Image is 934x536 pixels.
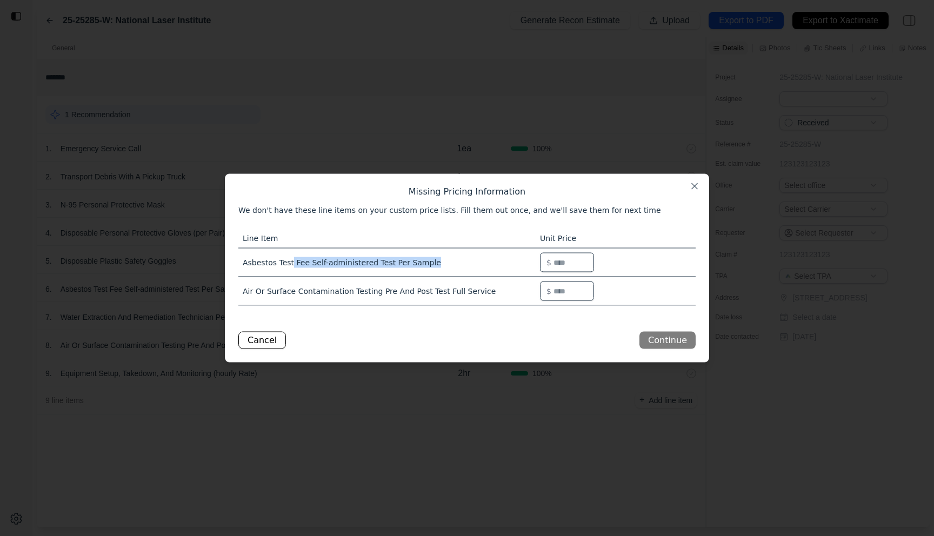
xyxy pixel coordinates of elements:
[238,187,696,196] h2: Missing Pricing Information
[536,229,696,249] th: Unit Price
[238,248,536,277] td: Asbestos Test Fee Self-administered Test Per Sample
[238,205,696,216] h3: We don't have these line items on your custom price lists. Fill them out once, and we'll save the...
[238,332,286,349] button: Cancel
[238,277,536,305] td: Air Or Surface Contamination Testing Pre And Post Test Full Service
[238,229,536,249] th: Line Item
